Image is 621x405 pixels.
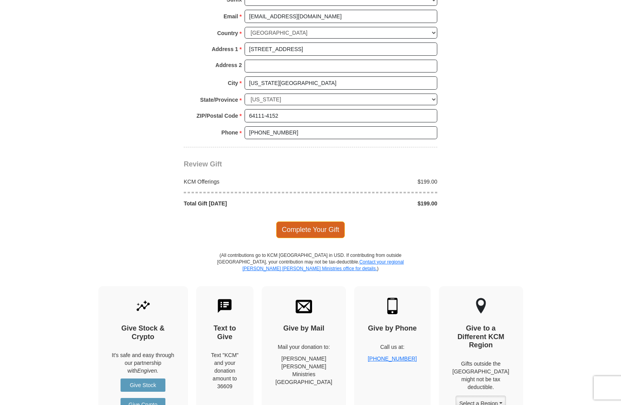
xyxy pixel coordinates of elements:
[276,221,345,238] span: Complete Your Gift
[452,360,509,391] p: Gifts outside the [GEOGRAPHIC_DATA] might not be tax deductible.
[112,324,174,341] h4: Give Stock & Crypto
[368,343,417,351] p: Call us at:
[222,127,238,138] strong: Phone
[210,324,240,341] h4: Text to Give
[184,160,222,168] span: Review Gift
[224,11,238,22] strong: Email
[121,378,165,392] a: Give Stock
[228,78,238,88] strong: City
[275,355,332,386] p: [PERSON_NAME] [PERSON_NAME] Ministries [GEOGRAPHIC_DATA]
[296,298,312,314] img: envelope.svg
[212,44,238,55] strong: Address 1
[210,351,240,390] div: Text "KCM" and your donation amount to 36609
[217,252,404,286] p: (All contributions go to KCM [GEOGRAPHIC_DATA] in USD. If contributing from outside [GEOGRAPHIC_D...
[137,368,158,374] i: Engiven.
[112,351,174,375] p: It's safe and easy through our partnership with
[368,355,417,362] a: [PHONE_NUMBER]
[197,110,238,121] strong: ZIP/Postal Code
[242,259,404,271] a: Contact your regional [PERSON_NAME] [PERSON_NAME] Ministries office for details.
[180,178,311,186] div: KCM Offerings
[216,298,233,314] img: text-to-give.svg
[180,200,311,207] div: Total Gift [DATE]
[476,298,486,314] img: other-region
[217,28,238,39] strong: Country
[135,298,151,314] img: give-by-stock.svg
[384,298,401,314] img: mobile.svg
[275,324,332,333] h4: Give by Mail
[275,343,332,351] p: Mail your donation to:
[452,324,509,350] h4: Give to a Different KCM Region
[310,178,442,186] div: $199.00
[310,200,442,207] div: $199.00
[215,60,242,71] strong: Address 2
[200,94,238,105] strong: State/Province
[368,324,417,333] h4: Give by Phone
